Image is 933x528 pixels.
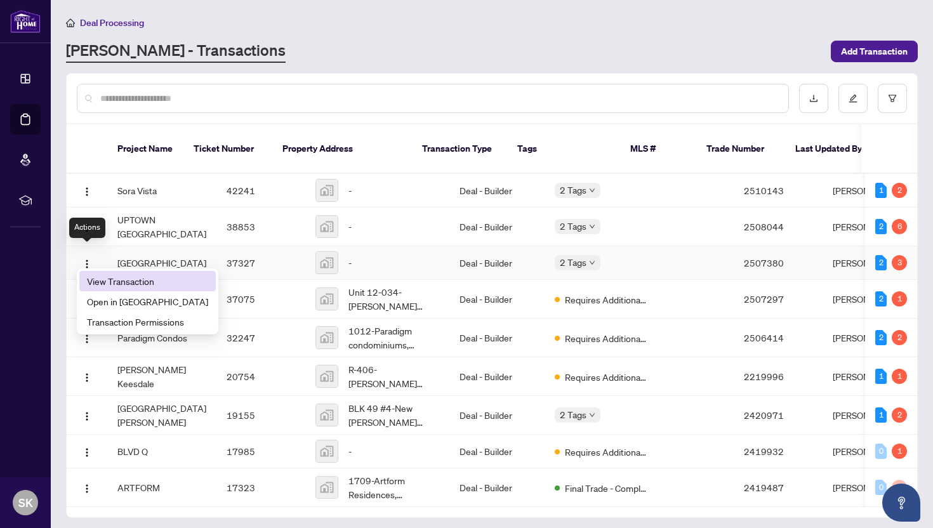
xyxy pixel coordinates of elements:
[77,216,97,237] button: Logo
[77,477,97,498] button: Logo
[875,369,887,384] div: 1
[69,218,105,238] div: Actions
[316,180,338,201] img: thumbnail-img
[348,362,439,390] span: R-406-[PERSON_NAME] Keelesdale, [GEOGRAPHIC_DATA], [GEOGRAPHIC_DATA], [GEOGRAPHIC_DATA], [GEOGRAP...
[449,174,545,208] td: Deal - Builder
[449,396,545,435] td: Deal - Builder
[892,291,907,307] div: 1
[107,124,183,174] th: Project Name
[316,288,338,310] img: thumbnail-img
[892,444,907,459] div: 1
[449,357,545,396] td: Deal - Builder
[107,468,216,507] td: ARTFORM
[107,208,216,246] td: UPTOWN [GEOGRAPHIC_DATA]
[82,334,92,344] img: Logo
[565,331,647,345] span: Requires Additional Docs
[316,440,338,462] img: thumbnail-img
[82,259,92,269] img: Logo
[875,219,887,234] div: 2
[216,280,305,319] td: 37075
[272,124,412,174] th: Property Address
[892,255,907,270] div: 3
[449,280,545,319] td: Deal - Builder
[875,480,887,495] div: 0
[799,84,828,113] button: download
[316,366,338,387] img: thumbnail-img
[82,484,92,494] img: Logo
[565,445,647,459] span: Requires Additional Docs
[875,330,887,345] div: 2
[348,220,352,234] span: -
[77,366,97,386] button: Logo
[107,357,216,396] td: [PERSON_NAME] Keesdale
[875,291,887,307] div: 2
[560,255,586,270] span: 2 Tags
[892,407,907,423] div: 2
[888,94,897,103] span: filter
[82,187,92,197] img: Logo
[831,41,918,62] button: Add Transaction
[107,174,216,208] td: Sora Vista
[82,447,92,458] img: Logo
[734,208,823,246] td: 2508044
[348,473,439,501] span: 1709-Artform Residences, [GEOGRAPHIC_DATA], [GEOGRAPHIC_DATA], [GEOGRAPHIC_DATA]
[449,435,545,468] td: Deal - Builder
[77,327,97,348] button: Logo
[10,10,41,33] img: logo
[80,17,144,29] span: Deal Processing
[87,294,208,308] span: Open in [GEOGRAPHIC_DATA]
[620,124,696,174] th: MLS #
[216,435,305,468] td: 17985
[107,396,216,435] td: [GEOGRAPHIC_DATA][PERSON_NAME]
[348,183,352,197] span: -
[734,174,823,208] td: 2510143
[892,330,907,345] div: 2
[449,468,545,507] td: Deal - Builder
[216,468,305,507] td: 17323
[892,369,907,384] div: 1
[348,401,439,429] span: BLK 49 #4-New [PERSON_NAME] Presentation Centre, Sideline [STREET_ADDRESS]
[449,208,545,246] td: Deal - Builder
[316,216,338,237] img: thumbnail-img
[77,405,97,425] button: Logo
[875,183,887,198] div: 1
[565,293,647,307] span: Requires Additional Docs
[412,124,507,174] th: Transaction Type
[348,324,439,352] span: 1012-Paradigm condominiums, [GEOGRAPHIC_DATA], [GEOGRAPHIC_DATA], [GEOGRAPHIC_DATA], [GEOGRAPHIC_...
[823,246,918,280] td: [PERSON_NAME]
[838,84,868,113] button: edit
[18,494,33,511] span: SK
[589,223,595,230] span: down
[875,407,887,423] div: 1
[316,252,338,274] img: thumbnail-img
[849,94,857,103] span: edit
[785,124,880,174] th: Last Updated By
[560,219,586,234] span: 2 Tags
[107,435,216,468] td: BLVD Q
[589,260,595,266] span: down
[77,180,97,201] button: Logo
[216,208,305,246] td: 38853
[507,124,620,174] th: Tags
[348,444,352,458] span: -
[734,396,823,435] td: 2420971
[878,84,907,113] button: filter
[823,280,918,319] td: [PERSON_NAME]
[875,255,887,270] div: 2
[82,373,92,383] img: Logo
[823,396,918,435] td: [PERSON_NAME]
[734,357,823,396] td: 2219996
[589,412,595,418] span: down
[823,208,918,246] td: [PERSON_NAME]
[892,219,907,234] div: 6
[734,468,823,507] td: 2419487
[734,246,823,280] td: 2507380
[875,444,887,459] div: 0
[823,357,918,396] td: [PERSON_NAME]
[183,124,272,174] th: Ticket Number
[734,319,823,357] td: 2506414
[882,484,920,522] button: Open asap
[892,183,907,198] div: 2
[823,174,918,208] td: [PERSON_NAME]
[734,435,823,468] td: 2419932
